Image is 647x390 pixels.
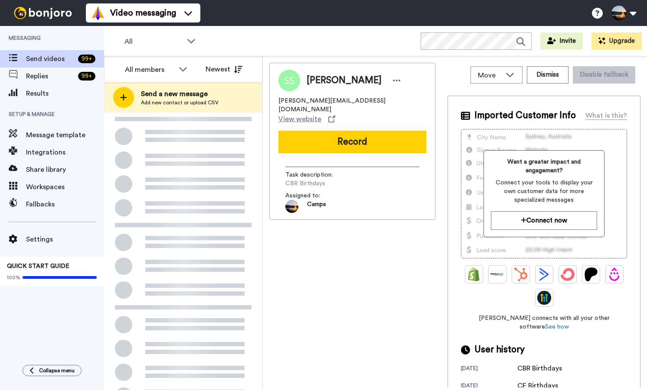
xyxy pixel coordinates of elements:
span: Send a new message [141,89,219,99]
a: View website [278,114,335,124]
img: Image of Sasha Silver [278,70,300,91]
span: Send videos [26,54,75,64]
span: Settings [26,234,104,245]
span: Fallbacks [26,199,104,210]
img: Patreon [584,268,598,281]
span: Add new contact or upload CSV [141,99,219,106]
span: Camps [307,200,326,213]
img: vm-color.svg [91,6,105,20]
span: Replies [26,71,75,81]
img: Shopify [467,268,481,281]
div: CBR Birthdays [517,363,562,374]
span: CBR Birthdays [285,179,368,188]
div: What is this? [585,110,627,121]
span: User history [474,343,525,356]
div: All members [125,64,174,75]
img: Hubspot [514,268,528,281]
img: 67db5ed4-b6b4-4bda-8254-7525de01f737-1573052348.jpg [285,200,298,213]
div: 99 + [78,55,95,63]
button: Disable fallback [573,66,635,84]
span: Task description : [285,171,346,179]
button: Newest [199,61,249,78]
span: Integrations [26,147,104,158]
button: Record [278,131,426,153]
span: Assigned to: [285,191,346,200]
span: Results [26,88,104,99]
img: Drip [608,268,621,281]
button: Invite [540,32,583,50]
span: Share library [26,164,104,175]
button: Connect now [491,211,597,230]
span: All [124,36,183,47]
span: Connect your tools to display your own customer data for more specialized messages [491,178,597,204]
button: Collapse menu [23,365,82,376]
a: See how [545,324,569,330]
span: Imported Customer Info [474,109,576,122]
button: Dismiss [527,66,569,84]
img: ConvertKit [561,268,575,281]
img: ActiveCampaign [537,268,551,281]
div: 99 + [78,72,95,81]
span: Video messaging [110,7,176,19]
span: [PERSON_NAME] [307,74,382,87]
span: 100% [7,274,20,281]
span: Workspaces [26,182,104,192]
img: GoHighLevel [537,291,551,305]
div: [DATE] [461,365,517,374]
span: View website [278,114,321,124]
span: [PERSON_NAME] connects with all your other software [461,314,627,331]
img: bj-logo-header-white.svg [10,7,75,19]
button: Upgrade [591,32,642,50]
span: QUICK START GUIDE [7,263,69,269]
span: Move [478,70,501,81]
img: Ontraport [490,268,504,281]
span: Want a greater impact and engagement? [491,158,597,175]
span: Message template [26,130,104,140]
span: [PERSON_NAME][EMAIL_ADDRESS][DOMAIN_NAME] [278,97,426,114]
span: Collapse menu [39,367,75,374]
